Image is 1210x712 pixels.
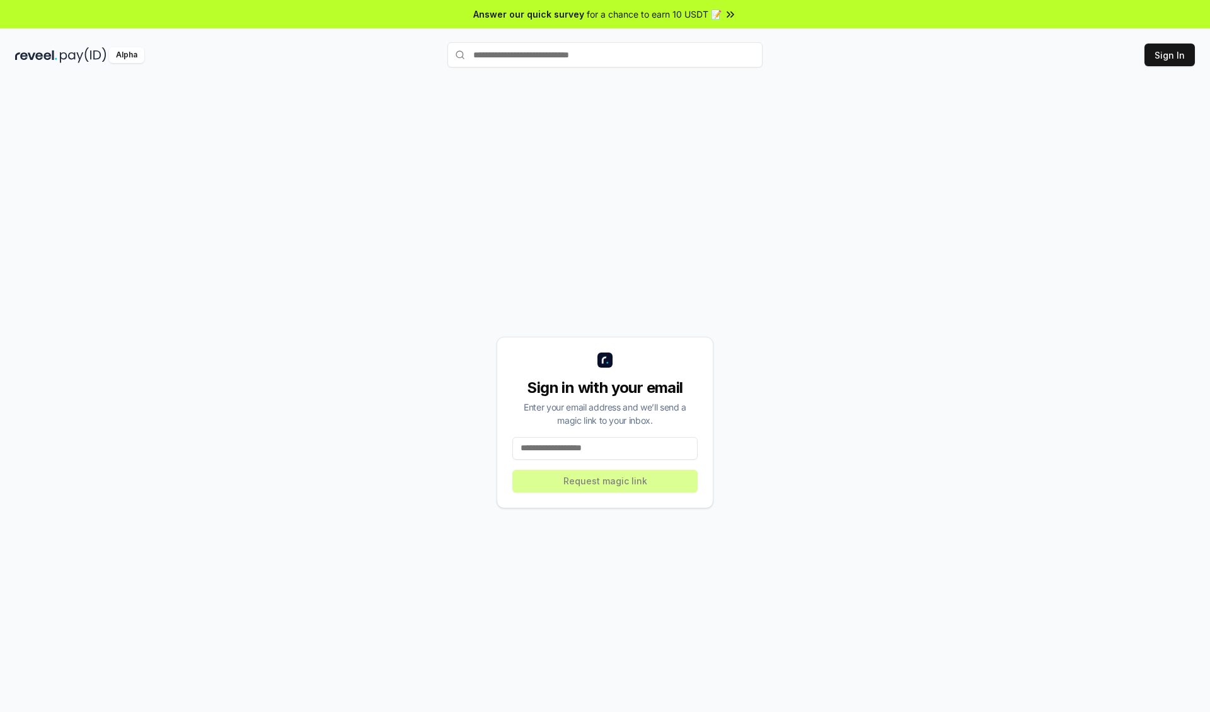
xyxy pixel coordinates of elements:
div: Alpha [109,47,144,63]
div: Enter your email address and we’ll send a magic link to your inbox. [512,400,698,427]
img: reveel_dark [15,47,57,63]
button: Sign In [1144,44,1195,66]
span: for a chance to earn 10 USDT 📝 [587,8,722,21]
img: logo_small [597,353,613,368]
div: Sign in with your email [512,378,698,398]
span: Answer our quick survey [473,8,584,21]
img: pay_id [60,47,107,63]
